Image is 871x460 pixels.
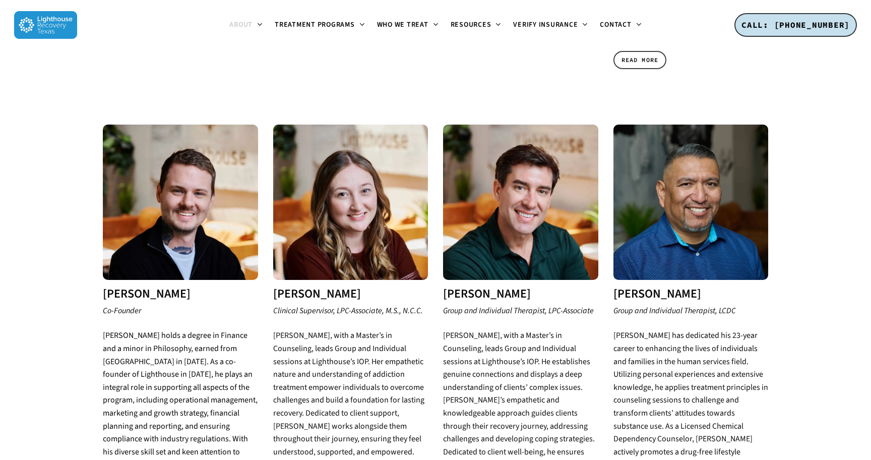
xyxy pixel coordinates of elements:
a: CALL: [PHONE_NUMBER] [734,13,857,37]
span: Contact [600,20,631,30]
a: Treatment Programs [269,21,371,29]
em: Clinical Supervisor, LPC-Associate, M.S., N.C.C. [273,305,423,316]
span: READ MORE [621,55,659,65]
em: Group and Individual Therapist, LCDC [613,305,736,316]
span: Resources [451,20,491,30]
span: CALL: [PHONE_NUMBER] [741,20,850,30]
h3: [PERSON_NAME] [273,287,428,301]
h3: [PERSON_NAME] [443,287,598,301]
em: Group and Individual Therapist, LPC-Associate [443,305,594,316]
a: Contact [594,21,647,29]
a: READ MORE [613,51,667,69]
span: Treatment Programs [275,20,355,30]
a: About [223,21,269,29]
h3: [PERSON_NAME] [103,287,258,301]
span: Verify Insurance [513,20,578,30]
span: Who We Treat [377,20,428,30]
h3: [PERSON_NAME] [613,287,769,301]
span: About [229,20,253,30]
em: Co-Founder [103,305,141,316]
a: Who We Treat [371,21,445,29]
a: Resources [445,21,508,29]
a: Verify Insurance [507,21,594,29]
img: Lighthouse Recovery Texas [14,11,77,39]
